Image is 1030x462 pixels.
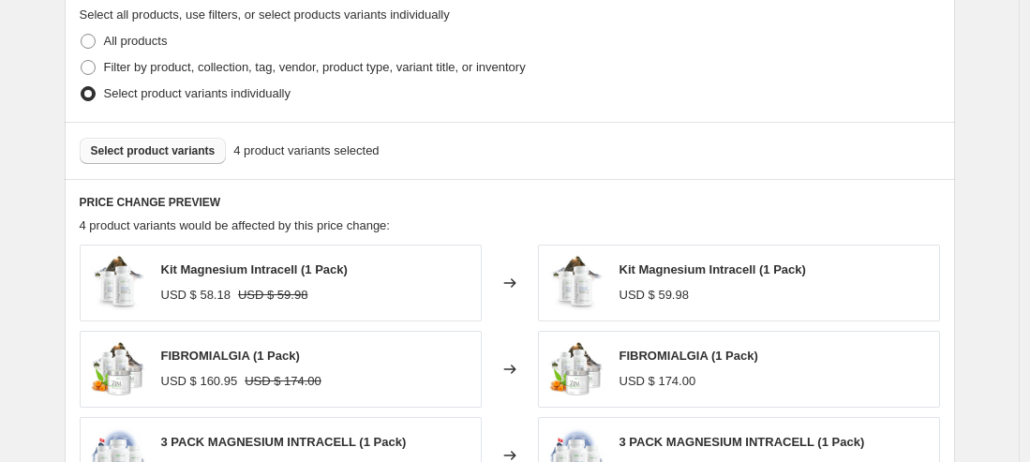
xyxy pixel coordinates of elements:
[90,255,146,311] img: 2packmagnesium_80x.jpg
[619,372,696,391] div: USD $ 174.00
[548,255,605,311] img: 2packmagnesium_80x.jpg
[238,286,307,305] strike: USD $ 59.98
[161,286,231,305] div: USD $ 58.18
[90,341,146,397] img: fibromialgia_83a28fa1-c0b2-46e8-b3ca-80e9e3ac04c2_80x.jpg
[233,142,379,160] span: 4 product variants selected
[548,341,605,397] img: fibromialgia_83a28fa1-c0b2-46e8-b3ca-80e9e3ac04c2_80x.jpg
[80,138,227,164] button: Select product variants
[91,143,216,158] span: Select product variants
[161,349,300,363] span: FIBROMIALGIA (1 Pack)
[161,435,407,449] span: 3 PACK MAGNESIUM INTRACELL (1 Pack)
[619,435,865,449] span: 3 PACK MAGNESIUM INTRACELL (1 Pack)
[104,86,291,100] span: Select product variants individually
[245,372,321,391] strike: USD $ 174.00
[80,218,390,232] span: 4 product variants would be affected by this price change:
[161,372,238,391] div: USD $ 160.95
[80,7,450,22] span: Select all products, use filters, or select products variants individually
[80,195,940,210] h6: PRICE CHANGE PREVIEW
[619,262,806,276] span: Kit Magnesium Intracell (1 Pack)
[619,349,758,363] span: FIBROMIALGIA (1 Pack)
[104,60,526,74] span: Filter by product, collection, tag, vendor, product type, variant title, or inventory
[161,262,348,276] span: Kit Magnesium Intracell (1 Pack)
[104,34,168,48] span: All products
[619,286,689,305] div: USD $ 59.98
